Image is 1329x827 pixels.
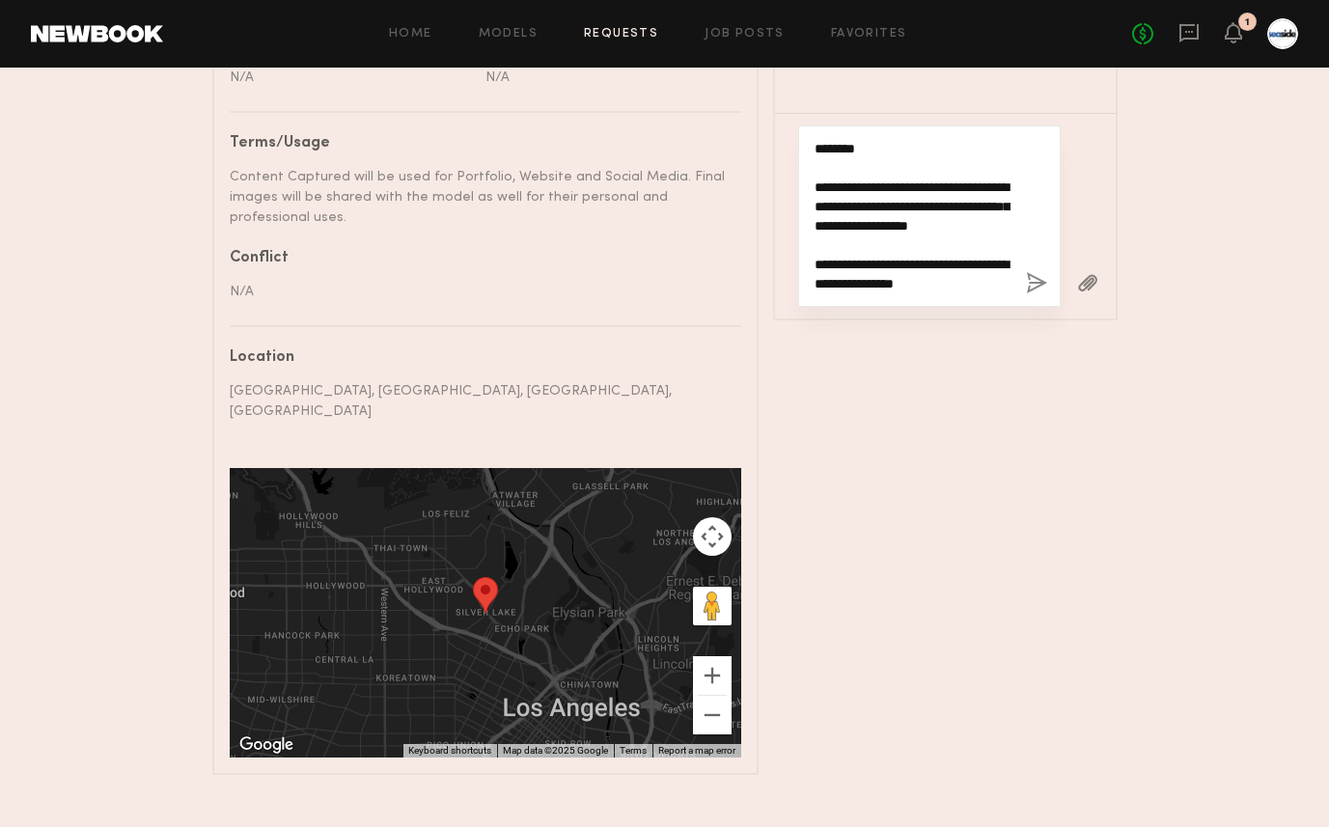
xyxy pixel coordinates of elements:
a: Models [479,28,538,41]
button: Drag Pegman onto the map to open Street View [693,587,732,625]
div: Conflict [230,251,727,266]
div: Location [230,350,727,366]
button: Zoom out [693,696,732,734]
div: N/A [230,68,471,88]
a: Open this area in Google Maps (opens a new window) [235,732,298,758]
button: Map camera controls [693,517,732,556]
span: Map data ©2025 Google [503,745,608,756]
button: Keyboard shortcuts [408,744,491,758]
div: Terms/Usage [230,136,727,152]
a: Job Posts [705,28,785,41]
button: Zoom in [693,656,732,695]
div: [GEOGRAPHIC_DATA], [GEOGRAPHIC_DATA], [GEOGRAPHIC_DATA], [GEOGRAPHIC_DATA] [230,381,727,422]
a: Home [389,28,432,41]
a: Favorites [831,28,907,41]
a: Requests [584,28,658,41]
a: Report a map error [658,745,735,756]
div: N/A [485,68,727,88]
img: Google [235,732,298,758]
div: N/A [230,282,727,302]
div: 1 [1245,17,1250,28]
a: Terms [620,745,647,756]
div: Content Captured will be used for Portfolio, Website and Social Media. Final images will be share... [230,167,727,228]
